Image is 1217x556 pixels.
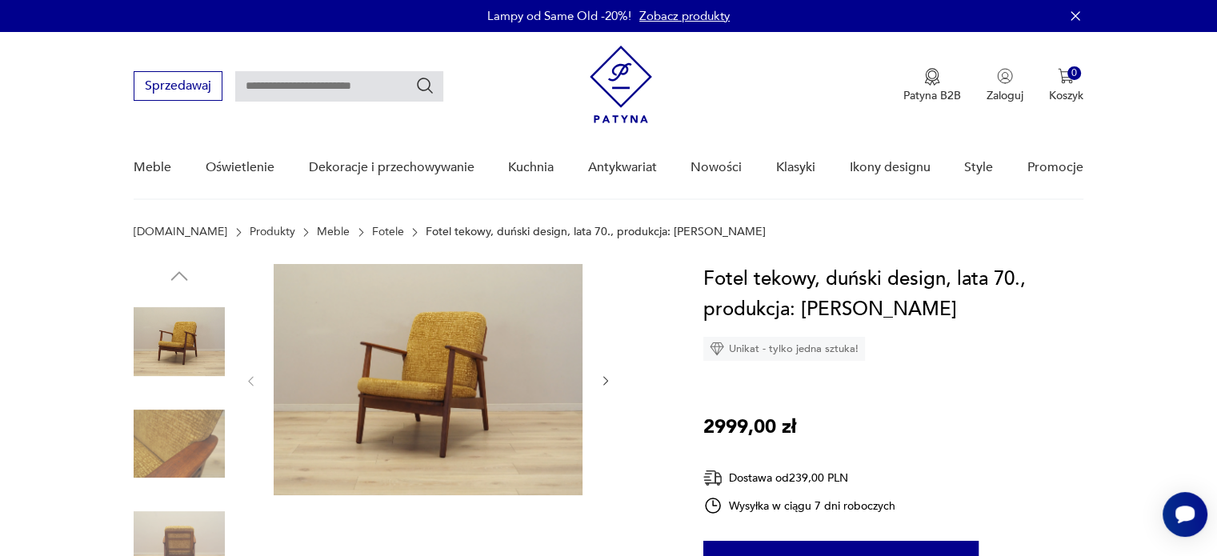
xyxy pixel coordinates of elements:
img: Zdjęcie produktu Fotel tekowy, duński design, lata 70., produkcja: Dania [134,296,225,387]
a: Dekoracje i przechowywanie [308,137,474,198]
p: Patyna B2B [903,88,961,103]
button: Sprzedawaj [134,71,222,101]
a: Ikony designu [849,137,930,198]
img: Ikona diamentu [710,342,724,356]
button: Szukaj [415,76,434,95]
p: 2999,00 zł [703,412,796,442]
img: Zdjęcie produktu Fotel tekowy, duński design, lata 70., produkcja: Dania [274,264,582,495]
div: Unikat - tylko jedna sztuka! [703,337,865,361]
p: Fotel tekowy, duński design, lata 70., produkcja: [PERSON_NAME] [426,226,766,238]
a: Meble [134,137,171,198]
a: Promocje [1027,137,1083,198]
div: Wysyłka w ciągu 7 dni roboczych [703,496,895,515]
img: Zdjęcie produktu Fotel tekowy, duński design, lata 70., produkcja: Dania [134,398,225,490]
button: Patyna B2B [903,68,961,103]
p: Lampy od Same Old -20%! [487,8,631,24]
a: Produkty [250,226,295,238]
button: 0Koszyk [1049,68,1083,103]
a: Antykwariat [588,137,657,198]
h1: Fotel tekowy, duński design, lata 70., produkcja: [PERSON_NAME] [703,264,1083,325]
img: Ikona medalu [924,68,940,86]
img: Ikona dostawy [703,468,723,488]
img: Ikona koszyka [1058,68,1074,84]
a: Kuchnia [508,137,554,198]
div: 0 [1067,66,1081,80]
p: Zaloguj [987,88,1023,103]
a: Klasyki [776,137,815,198]
div: Dostawa od 239,00 PLN [703,468,895,488]
p: Koszyk [1049,88,1083,103]
a: Meble [317,226,350,238]
iframe: Smartsupp widget button [1163,492,1207,537]
a: Zobacz produkty [639,8,730,24]
a: Oświetlenie [206,137,274,198]
img: Patyna - sklep z meblami i dekoracjami vintage [590,46,652,123]
a: Fotele [372,226,404,238]
img: Ikonka użytkownika [997,68,1013,84]
button: Zaloguj [987,68,1023,103]
a: [DOMAIN_NAME] [134,226,227,238]
a: Nowości [691,137,742,198]
a: Ikona medaluPatyna B2B [903,68,961,103]
a: Style [964,137,993,198]
a: Sprzedawaj [134,82,222,93]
